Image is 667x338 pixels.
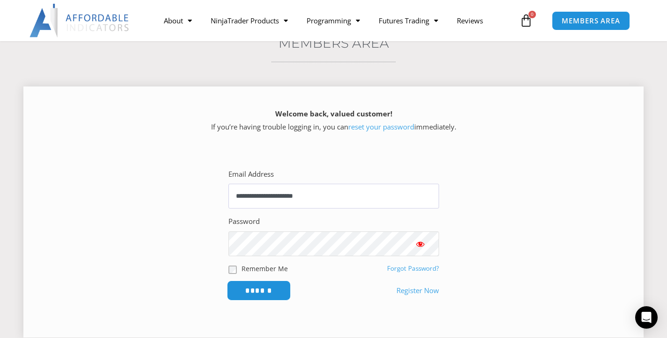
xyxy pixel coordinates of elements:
[154,10,517,31] nav: Menu
[402,231,439,256] button: Show password
[348,122,414,131] a: reset your password
[369,10,447,31] a: Futures Trading
[635,306,658,329] div: Open Intercom Messenger
[29,4,130,37] img: LogoAI | Affordable Indicators – NinjaTrader
[228,215,260,228] label: Password
[228,168,274,181] label: Email Address
[506,7,547,34] a: 0
[201,10,297,31] a: NinjaTrader Products
[154,10,201,31] a: About
[387,264,439,273] a: Forgot Password?
[40,108,627,134] p: If you’re having trouble logging in, you can immediately.
[562,17,620,24] span: MEMBERS AREA
[447,10,492,31] a: Reviews
[275,109,392,118] strong: Welcome back, valued customer!
[297,10,369,31] a: Programming
[279,35,389,51] a: Members Area
[396,284,439,297] a: Register Now
[242,264,288,273] label: Remember Me
[552,11,630,30] a: MEMBERS AREA
[528,11,536,18] span: 0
